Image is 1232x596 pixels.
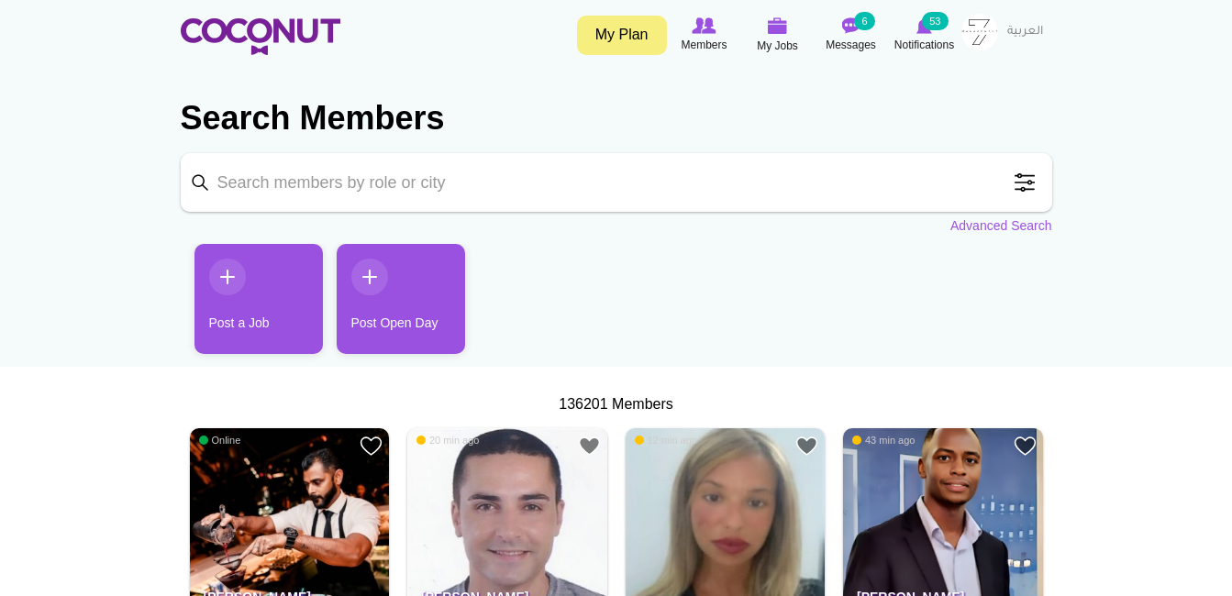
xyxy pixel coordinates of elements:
[181,153,1052,212] input: Search members by role or city
[854,12,874,30] small: 6
[635,434,697,447] span: 12 min ago
[1014,435,1037,458] a: Add to Favourites
[194,244,323,354] a: Post a Job
[826,36,876,54] span: Messages
[815,14,888,56] a: Messages Messages 6
[681,36,727,54] span: Members
[181,18,340,55] img: Home
[842,17,860,34] img: Messages
[888,14,961,56] a: Notifications Notifications 53
[323,244,451,368] li: 2 / 2
[578,435,601,458] a: Add to Favourites
[577,16,667,55] a: My Plan
[922,12,948,30] small: 53
[894,36,954,54] span: Notifications
[360,435,383,458] a: Add to Favourites
[181,394,1052,415] div: 136201 Members
[741,14,815,57] a: My Jobs My Jobs
[668,14,741,56] a: Browse Members Members
[795,435,818,458] a: Add to Favourites
[337,244,465,354] a: Post Open Day
[199,434,241,447] span: Online
[692,17,716,34] img: Browse Members
[181,96,1052,140] h2: Search Members
[950,216,1052,235] a: Advanced Search
[416,434,479,447] span: 20 min ago
[916,17,932,34] img: Notifications
[768,17,788,34] img: My Jobs
[852,434,915,447] span: 43 min ago
[757,37,798,55] span: My Jobs
[181,244,309,368] li: 1 / 2
[998,14,1052,50] a: العربية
